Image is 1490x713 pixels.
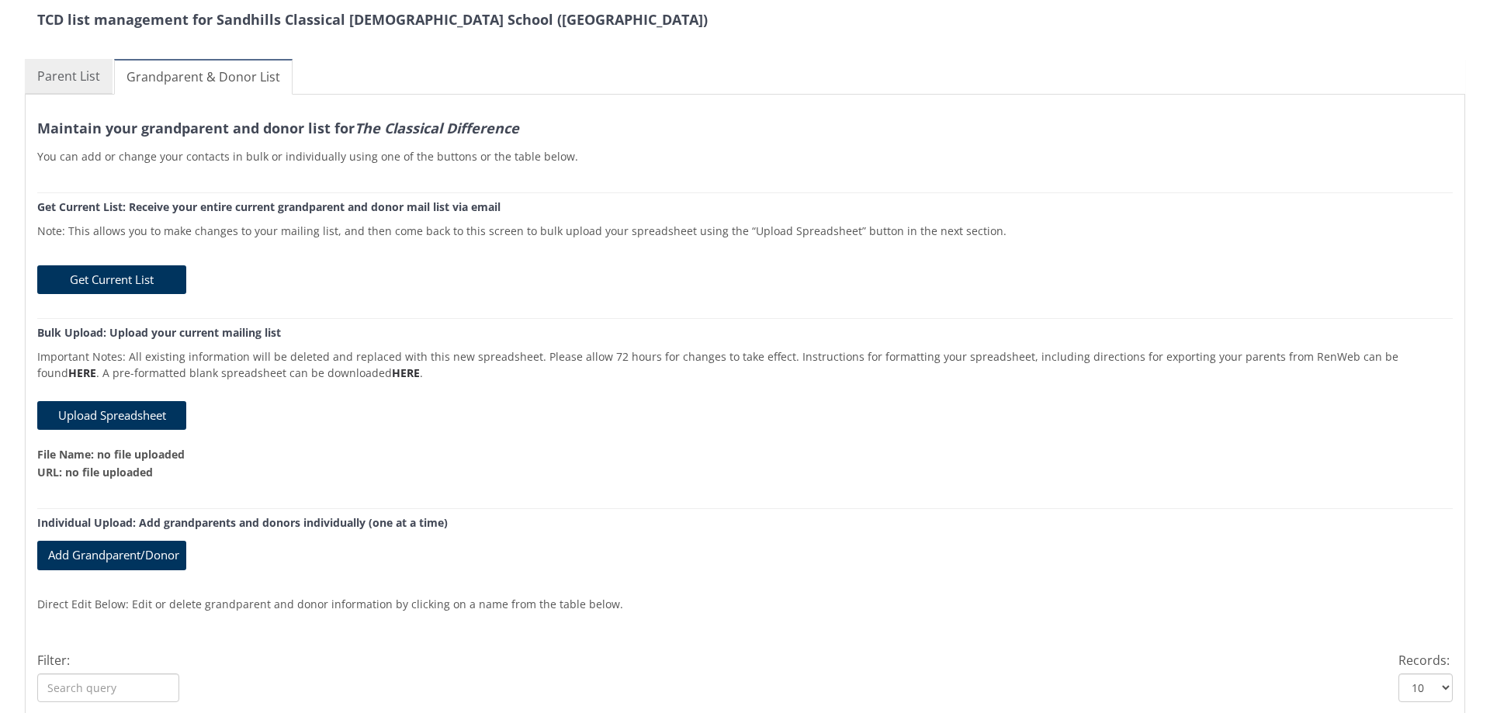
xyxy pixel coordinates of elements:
[37,12,1490,28] h3: TCD list management for Sandhills Classical [DEMOGRAPHIC_DATA] School ([GEOGRAPHIC_DATA])
[37,265,186,294] button: Get Current List
[37,465,153,479] strong: URL: no file uploaded
[37,651,70,670] label: Filter:
[37,119,519,137] strong: Maintain your grandparent and donor list for
[37,401,186,430] button: Upload Spreadsheet
[37,339,1453,381] p: Important Notes: All existing information will be deleted and replaced with this new spreadsheet....
[37,325,281,340] strong: Bulk Upload: Upload your current mailing list
[37,673,179,702] input: Search query
[37,199,501,214] strong: Get Current List: Receive your entire current grandparent and donor mail list via email
[392,365,420,380] a: HERE
[114,59,293,95] a: Grandparent & Donor List
[37,136,1453,164] p: You can add or change your contacts in bulk or individually using one of the buttons or the table...
[37,213,1453,239] p: Note: This allows you to make changes to your mailing list, and then come back to this screen to ...
[25,59,113,94] a: Parent List
[37,541,186,569] button: Add Grandparent/Donor
[37,447,185,462] strong: File Name: no file uploaded
[1398,651,1450,670] label: Records:
[37,587,1453,612] p: Direct Edit Below: Edit or delete grandparent and donor information by clicking on a name from th...
[355,119,519,137] em: The Classical Difference
[68,365,96,380] a: HERE
[37,515,448,530] strong: Individual Upload: Add grandparents and donors individually (one at a time)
